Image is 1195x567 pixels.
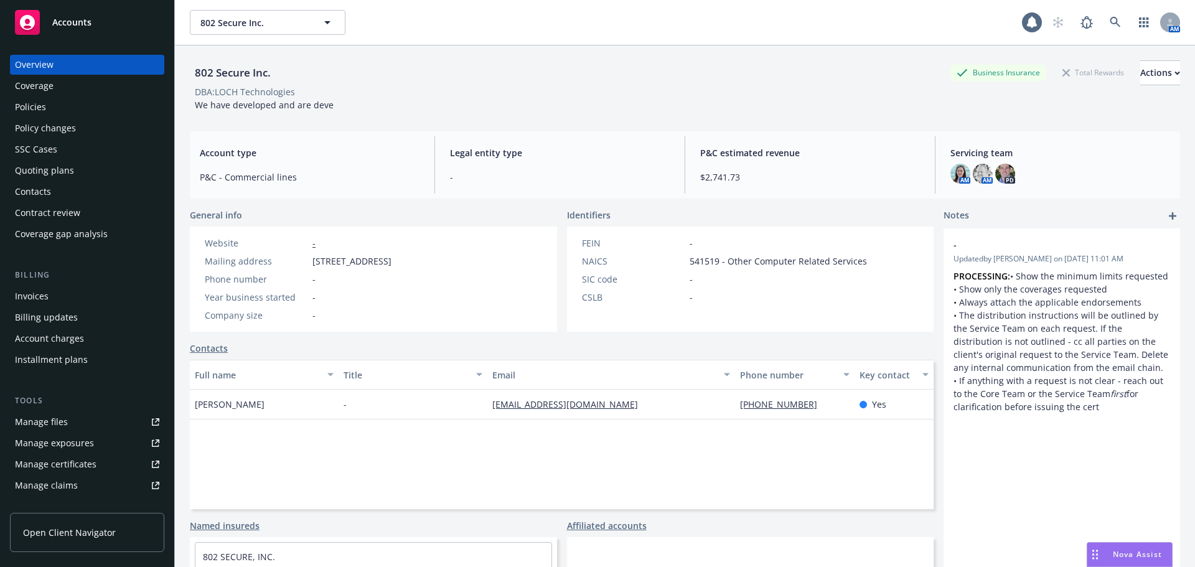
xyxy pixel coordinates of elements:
[1113,549,1162,560] span: Nova Assist
[1046,10,1071,35] a: Start snowing
[312,237,316,249] a: -
[1110,388,1127,400] em: first
[10,395,164,407] div: Tools
[15,329,84,349] div: Account charges
[10,5,164,40] a: Accounts
[855,360,934,390] button: Key contact
[200,171,419,184] span: P&C - Commercial lines
[450,171,670,184] span: -
[203,551,275,563] a: 802 SECURE, INC.
[15,307,78,327] div: Billing updates
[15,350,88,370] div: Installment plans
[190,10,345,35] button: 802 Secure Inc.
[190,342,228,355] a: Contacts
[10,118,164,138] a: Policy changes
[205,291,307,304] div: Year business started
[15,161,74,180] div: Quoting plans
[10,286,164,306] a: Invoices
[15,139,57,159] div: SSC Cases
[205,309,307,322] div: Company size
[950,65,1046,80] div: Business Insurance
[690,273,693,286] span: -
[205,237,307,250] div: Website
[1087,543,1103,566] div: Drag to move
[15,476,78,495] div: Manage claims
[954,269,1170,413] p: • Show the minimum limits requested • Show only the coverages requested • Always attach the appli...
[1132,10,1156,35] a: Switch app
[15,203,80,223] div: Contract review
[15,412,68,432] div: Manage files
[10,433,164,453] span: Manage exposures
[10,350,164,370] a: Installment plans
[973,164,993,184] img: photo
[15,97,46,117] div: Policies
[10,161,164,180] a: Quoting plans
[10,139,164,159] a: SSC Cases
[190,65,276,81] div: 802 Secure Inc.
[312,309,316,322] span: -
[10,412,164,432] a: Manage files
[582,255,685,268] div: NAICS
[950,146,1170,159] span: Servicing team
[10,182,164,202] a: Contacts
[944,209,969,223] span: Notes
[1074,10,1099,35] a: Report a Bug
[312,291,316,304] span: -
[567,519,647,532] a: Affiliated accounts
[1140,60,1180,85] button: Actions
[195,398,265,411] span: [PERSON_NAME]
[995,164,1015,184] img: photo
[195,85,295,98] div: DBA: LOCH Technologies
[954,270,1010,282] strong: PROCESSING:
[15,55,54,75] div: Overview
[690,237,693,250] span: -
[10,76,164,96] a: Coverage
[487,360,735,390] button: Email
[582,273,685,286] div: SIC code
[860,368,915,382] div: Key contact
[450,146,670,159] span: Legal entity type
[740,368,835,382] div: Phone number
[10,269,164,281] div: Billing
[15,497,73,517] div: Manage BORs
[1165,209,1180,223] a: add
[190,209,242,222] span: General info
[740,398,827,410] a: [PHONE_NUMBER]
[344,398,347,411] span: -
[312,255,391,268] span: [STREET_ADDRESS]
[582,237,685,250] div: FEIN
[954,253,1170,265] span: Updated by [PERSON_NAME] on [DATE] 11:01 AM
[200,146,419,159] span: Account type
[950,164,970,184] img: photo
[690,255,867,268] span: 541519 - Other Computer Related Services
[1056,65,1130,80] div: Total Rewards
[205,273,307,286] div: Phone number
[690,291,693,304] span: -
[700,171,920,184] span: $2,741.73
[10,497,164,517] a: Manage BORs
[567,209,611,222] span: Identifiers
[15,76,54,96] div: Coverage
[15,433,94,453] div: Manage exposures
[1140,61,1180,85] div: Actions
[190,360,339,390] button: Full name
[312,273,316,286] span: -
[339,360,487,390] button: Title
[954,238,1138,251] span: -
[582,291,685,304] div: CSLB
[205,255,307,268] div: Mailing address
[944,228,1180,423] div: -Updatedby [PERSON_NAME] on [DATE] 11:01 AMPROCESSING:• Show the minimum limits requested • Show ...
[52,17,91,27] span: Accounts
[10,203,164,223] a: Contract review
[15,224,108,244] div: Coverage gap analysis
[10,55,164,75] a: Overview
[1103,10,1128,35] a: Search
[1087,542,1173,567] button: Nova Assist
[735,360,854,390] button: Phone number
[10,97,164,117] a: Policies
[195,368,320,382] div: Full name
[10,224,164,244] a: Coverage gap analysis
[200,16,308,29] span: 802 Secure Inc.
[195,99,334,111] span: We have developed and are deve
[15,182,51,202] div: Contacts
